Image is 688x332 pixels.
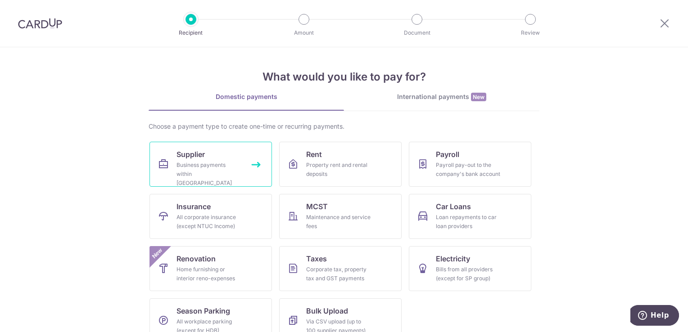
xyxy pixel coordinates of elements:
span: Taxes [306,253,327,264]
div: Choose a payment type to create one-time or recurring payments. [149,122,539,131]
span: Payroll [436,149,459,160]
a: InsuranceAll corporate insurance (except NTUC Income) [149,194,272,239]
img: CardUp [18,18,62,29]
a: RenovationHome furnishing or interior reno-expensesNew [149,246,272,291]
span: New [150,246,165,261]
div: Bills from all providers (except for SP group) [436,265,501,283]
div: Maintenance and service fees [306,213,371,231]
span: Insurance [177,201,211,212]
a: ElectricityBills from all providers (except for SP group) [409,246,531,291]
a: SupplierBusiness payments within [GEOGRAPHIC_DATA] [149,142,272,187]
iframe: Opens a widget where you can find more information [630,305,679,328]
h4: What would you like to pay for? [149,69,539,85]
a: Car LoansLoan repayments to car loan providers [409,194,531,239]
p: Review [497,28,564,37]
span: Electricity [436,253,470,264]
div: Business payments within [GEOGRAPHIC_DATA] [177,161,241,188]
span: MCST [306,201,328,212]
a: PayrollPayroll pay-out to the company's bank account [409,142,531,187]
span: Help [20,6,39,14]
span: Renovation [177,253,216,264]
span: Bulk Upload [306,305,348,316]
div: Property rent and rental deposits [306,161,371,179]
a: RentProperty rent and rental deposits [279,142,402,187]
a: TaxesCorporate tax, property tax and GST payments [279,246,402,291]
p: Recipient [158,28,224,37]
p: Document [384,28,450,37]
span: New [471,93,486,101]
div: Corporate tax, property tax and GST payments [306,265,371,283]
div: Home furnishing or interior reno-expenses [177,265,241,283]
span: Rent [306,149,322,160]
a: MCSTMaintenance and service fees [279,194,402,239]
span: Car Loans [436,201,471,212]
span: Season Parking [177,305,230,316]
div: Payroll pay-out to the company's bank account [436,161,501,179]
p: Amount [271,28,337,37]
div: International payments [344,92,539,102]
div: Domestic payments [149,92,344,101]
span: Supplier [177,149,205,160]
div: All corporate insurance (except NTUC Income) [177,213,241,231]
div: Loan repayments to car loan providers [436,213,501,231]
